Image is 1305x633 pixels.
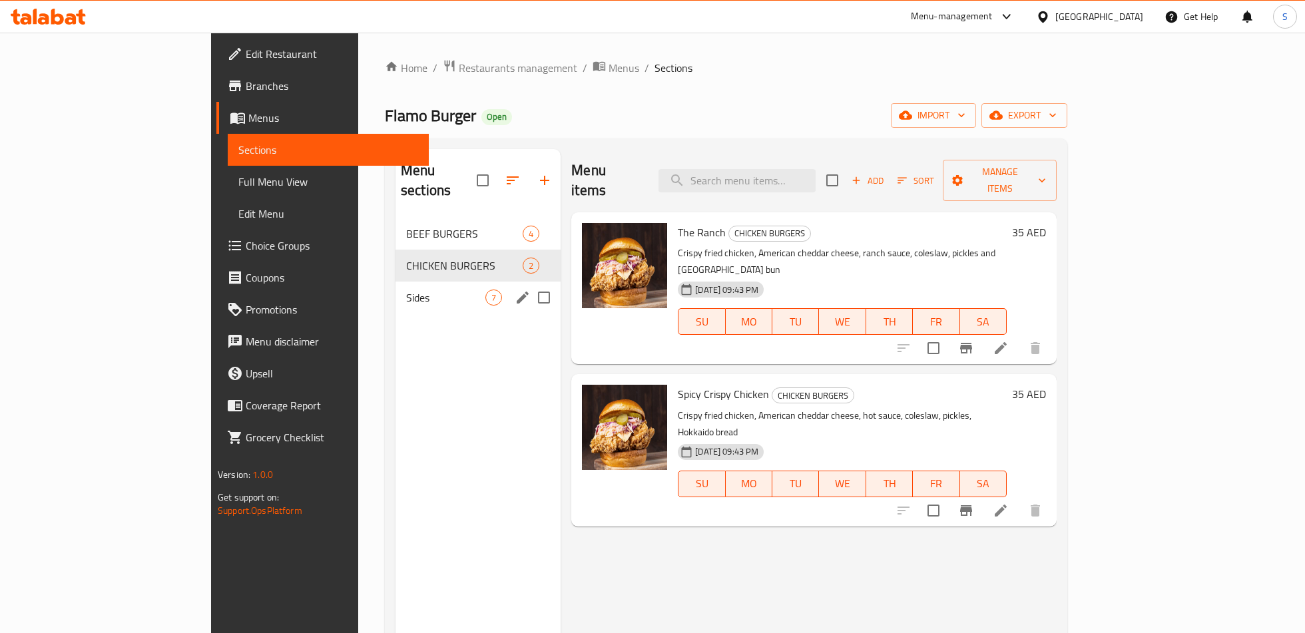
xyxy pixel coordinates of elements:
[898,173,934,188] span: Sort
[218,489,279,506] span: Get support on:
[684,474,720,493] span: SU
[216,38,429,70] a: Edit Restaurant
[497,164,529,196] span: Sort sections
[238,174,418,190] span: Full Menu View
[481,111,512,122] span: Open
[658,169,816,192] input: search
[216,262,429,294] a: Coupons
[678,222,726,242] span: The Ranch
[395,282,561,314] div: Sides7edit
[582,385,667,470] img: Spicy Crispy Chicken
[678,471,725,497] button: SU
[246,270,418,286] span: Coupons
[523,260,539,272] span: 2
[485,290,502,306] div: items
[228,134,429,166] a: Sections
[778,474,814,493] span: TU
[919,497,947,525] span: Select to update
[609,60,639,76] span: Menus
[218,466,250,483] span: Version:
[1019,332,1051,364] button: delete
[918,474,954,493] span: FR
[960,308,1007,335] button: SA
[238,206,418,222] span: Edit Menu
[246,429,418,445] span: Grocery Checklist
[238,142,418,158] span: Sections
[1012,223,1046,242] h6: 35 AED
[459,60,577,76] span: Restaurants management
[678,384,769,404] span: Spicy Crispy Chicken
[953,164,1046,197] span: Manage items
[850,173,886,188] span: Add
[819,471,866,497] button: WE
[216,70,429,102] a: Branches
[950,332,982,364] button: Branch-specific-item
[395,250,561,282] div: CHICKEN BURGERS2
[246,78,418,94] span: Branches
[228,166,429,198] a: Full Menu View
[772,471,819,497] button: TU
[645,60,649,76] li: /
[486,292,501,304] span: 7
[216,294,429,325] a: Promotions
[726,471,772,497] button: MO
[216,389,429,421] a: Coverage Report
[872,474,908,493] span: TH
[583,60,587,76] li: /
[246,365,418,381] span: Upsell
[684,312,720,331] span: SU
[216,357,429,389] a: Upsell
[406,290,485,306] div: Sides
[216,421,429,453] a: Grocery Checklist
[913,308,959,335] button: FR
[965,312,1001,331] span: SA
[1012,385,1046,403] h6: 35 AED
[1282,9,1288,24] span: S
[582,223,667,308] img: The Ranch
[1019,495,1051,527] button: delete
[965,474,1001,493] span: SA
[678,245,1007,278] p: Crispy fried chicken, American cheddar cheese, ranch sauce, coleslaw, pickles and [GEOGRAPHIC_DAT...
[772,308,819,335] button: TU
[911,9,993,25] div: Menu-management
[385,59,1067,77] nav: breadcrumb
[902,107,965,124] span: import
[216,325,429,357] a: Menu disclaimer
[772,388,854,403] span: CHICKEN BURGERS
[571,160,643,200] h2: Menu items
[726,308,772,335] button: MO
[913,471,959,497] button: FR
[919,334,947,362] span: Select to update
[395,212,561,319] nav: Menu sections
[246,238,418,254] span: Choice Groups
[678,308,725,335] button: SU
[469,166,497,194] span: Select all sections
[950,495,982,527] button: Branch-specific-item
[385,101,476,130] span: Flamo Burger
[406,226,523,242] span: BEEF BURGERS
[246,333,418,349] span: Menu disclaimer
[889,170,943,191] span: Sort items
[1055,9,1143,24] div: [GEOGRAPHIC_DATA]
[731,312,767,331] span: MO
[960,471,1007,497] button: SA
[824,312,860,331] span: WE
[433,60,437,76] li: /
[246,302,418,317] span: Promotions
[216,102,429,134] a: Menus
[218,502,302,519] a: Support.OpsPlatform
[678,407,1007,441] p: Crispy fried chicken, American cheddar cheese, hot sauce, coleslaw, pickles, Hokkaido bread
[728,226,811,242] div: CHICKEN BURGERS
[818,166,846,194] span: Select section
[729,226,810,241] span: CHICKEN BURGERS
[593,59,639,77] a: Menus
[918,312,954,331] span: FR
[395,218,561,250] div: BEEF BURGERS4
[246,397,418,413] span: Coverage Report
[529,164,561,196] button: Add section
[523,228,539,240] span: 4
[690,445,764,458] span: [DATE] 09:43 PM
[406,258,523,274] div: CHICKEN BURGERS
